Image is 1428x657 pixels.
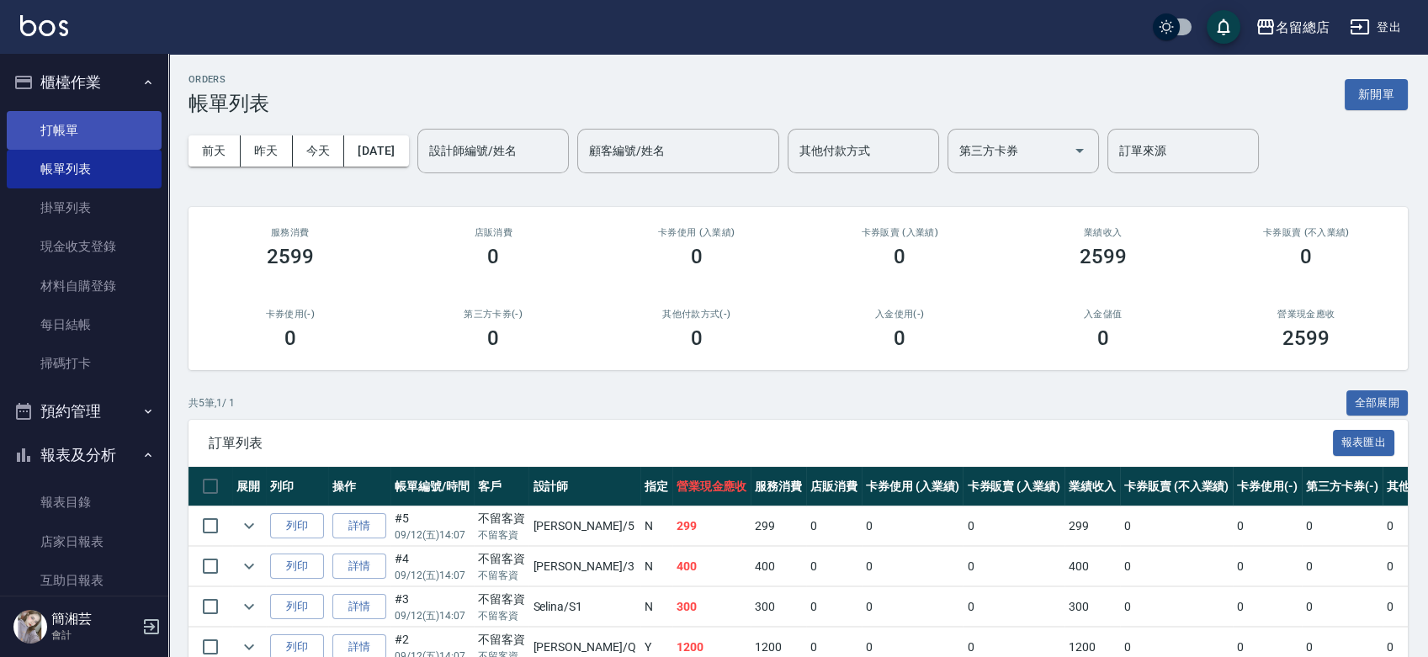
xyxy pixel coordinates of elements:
button: Open [1066,137,1093,164]
h2: 卡券販賣 (入業績) [819,227,982,238]
th: 第三方卡券(-) [1302,467,1383,506]
button: 櫃檯作業 [7,61,162,104]
h3: 0 [1300,245,1312,268]
a: 帳單列表 [7,150,162,188]
h3: 帳單列表 [188,92,269,115]
h2: 入金儲值 [1022,309,1185,320]
td: N [640,506,672,546]
h3: 2599 [267,245,314,268]
th: 店販消費 [806,467,862,506]
h3: 2599 [1282,326,1330,350]
p: 不留客資 [478,527,525,543]
td: #3 [390,587,474,627]
th: 帳單編號/時間 [390,467,474,506]
h2: 卡券使用 (入業績) [615,227,778,238]
h3: 0 [691,326,703,350]
p: 09/12 (五) 14:07 [395,527,470,543]
a: 詳情 [332,554,386,580]
h2: 業績收入 [1022,227,1185,238]
td: 0 [806,506,862,546]
button: 全部展開 [1346,390,1409,416]
h2: 入金使用(-) [819,309,982,320]
button: 預約管理 [7,389,162,433]
td: 400 [1064,547,1120,586]
p: 會計 [51,628,137,643]
a: 掛單列表 [7,188,162,227]
td: 0 [1120,506,1233,546]
a: 材料自購登錄 [7,267,162,305]
button: 名留總店 [1249,10,1336,45]
h3: 0 [894,326,905,350]
a: 現金收支登錄 [7,227,162,266]
td: N [640,587,672,627]
button: expand row [236,554,262,579]
div: 不留客資 [478,550,525,568]
td: [PERSON_NAME] /3 [528,547,640,586]
td: 0 [1302,547,1383,586]
h3: 0 [487,326,499,350]
button: 新開單 [1345,79,1408,110]
a: 打帳單 [7,111,162,150]
th: 卡券販賣 (不入業績) [1120,467,1233,506]
td: 0 [1233,587,1302,627]
div: 不留客資 [478,631,525,649]
td: 0 [963,506,1064,546]
th: 設計師 [528,467,640,506]
td: 0 [1302,587,1383,627]
th: 卡券使用 (入業績) [862,467,964,506]
td: 300 [1064,587,1120,627]
h3: 0 [1097,326,1109,350]
h3: 0 [691,245,703,268]
p: 不留客資 [478,568,525,583]
td: Selina /S1 [528,587,640,627]
h3: 0 [487,245,499,268]
td: 0 [806,587,862,627]
td: 299 [751,506,806,546]
th: 服務消費 [751,467,806,506]
button: 列印 [270,594,324,620]
h2: 卡券販賣 (不入業績) [1225,227,1388,238]
h2: ORDERS [188,74,269,85]
td: 0 [1120,587,1233,627]
td: 0 [1302,506,1383,546]
td: 300 [672,587,751,627]
a: 店家日報表 [7,522,162,561]
th: 卡券使用(-) [1233,467,1302,506]
td: [PERSON_NAME] /5 [528,506,640,546]
td: 0 [862,506,964,546]
a: 每日結帳 [7,305,162,344]
a: 新開單 [1345,86,1408,102]
th: 營業現金應收 [672,467,751,506]
button: [DATE] [344,135,408,167]
a: 報表匯出 [1333,434,1395,450]
td: 0 [1233,547,1302,586]
th: 指定 [640,467,672,506]
a: 詳情 [332,513,386,539]
button: 列印 [270,554,324,580]
p: 09/12 (五) 14:07 [395,568,470,583]
td: 299 [672,506,751,546]
th: 展開 [232,467,266,506]
button: 今天 [293,135,345,167]
div: 不留客資 [478,591,525,608]
td: 0 [862,587,964,627]
button: 登出 [1343,12,1408,43]
div: 名留總店 [1276,17,1330,38]
h2: 卡券使用(-) [209,309,372,320]
th: 列印 [266,467,328,506]
a: 報表目錄 [7,483,162,522]
p: 不留客資 [478,608,525,623]
td: 0 [862,547,964,586]
p: 共 5 筆, 1 / 1 [188,395,235,411]
img: Logo [20,15,68,36]
p: 09/12 (五) 14:07 [395,608,470,623]
h2: 營業現金應收 [1225,309,1388,320]
h2: 店販消費 [412,227,576,238]
button: expand row [236,513,262,538]
a: 詳情 [332,594,386,620]
h2: 其他付款方式(-) [615,309,778,320]
h3: 0 [284,326,296,350]
td: #5 [390,506,474,546]
td: 0 [806,547,862,586]
td: 400 [751,547,806,586]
